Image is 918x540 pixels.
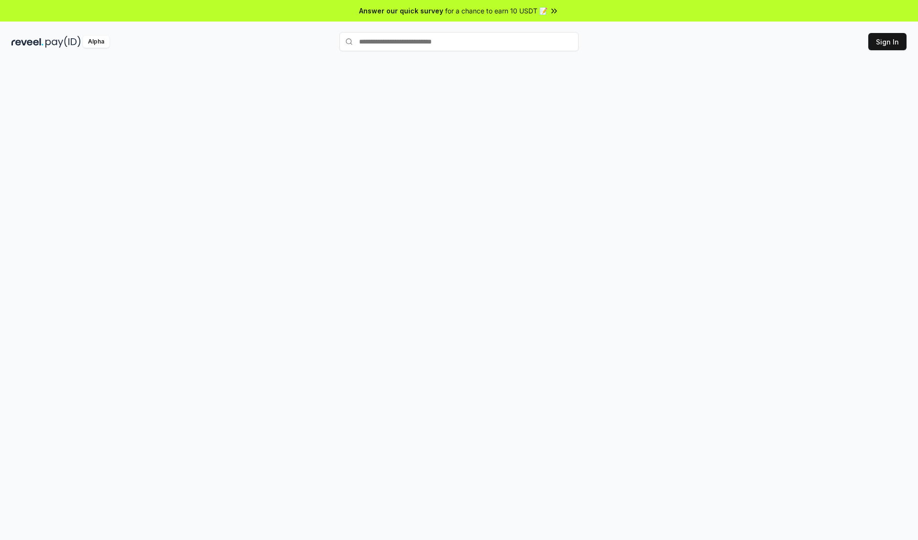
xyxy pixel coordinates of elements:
span: Answer our quick survey [359,6,443,16]
div: Alpha [83,36,109,48]
img: reveel_dark [11,36,44,48]
button: Sign In [868,33,907,50]
img: pay_id [45,36,81,48]
span: for a chance to earn 10 USDT 📝 [445,6,547,16]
